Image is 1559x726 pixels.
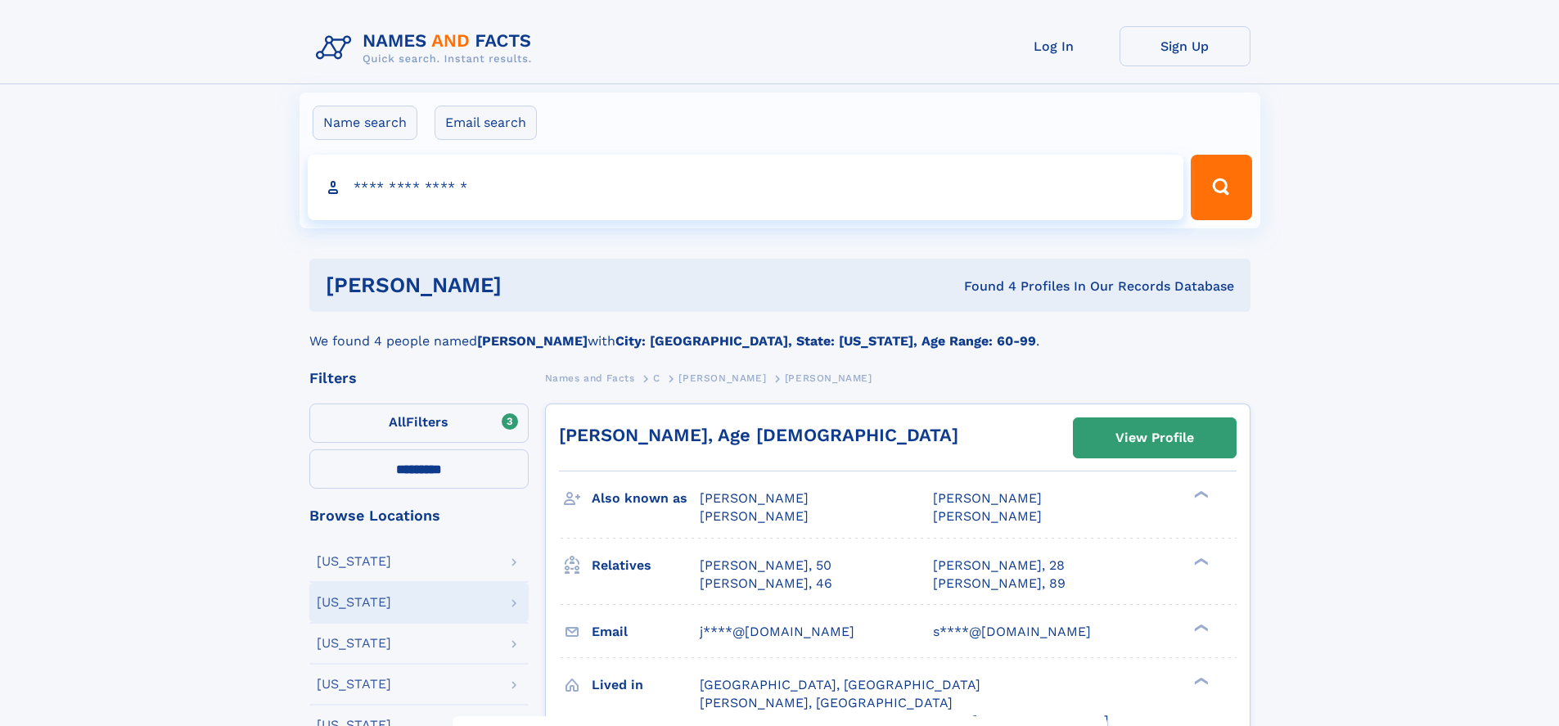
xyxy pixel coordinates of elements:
span: [PERSON_NAME] [785,372,872,384]
div: ❯ [1190,489,1210,500]
div: We found 4 people named with . [309,312,1250,351]
div: ❯ [1190,556,1210,566]
b: City: [GEOGRAPHIC_DATA], State: [US_STATE], Age Range: 60-99 [615,333,1036,349]
div: ❯ [1190,622,1210,633]
a: Names and Facts [545,368,635,388]
h3: Also known as [592,485,700,512]
a: [PERSON_NAME], Age [DEMOGRAPHIC_DATA] [559,425,958,445]
span: C [653,372,660,384]
div: ❯ [1190,675,1210,686]
h3: Lived in [592,671,700,699]
div: Found 4 Profiles In Our Records Database [732,277,1234,295]
div: View Profile [1115,419,1194,457]
span: [PERSON_NAME], [GEOGRAPHIC_DATA] [700,695,953,710]
img: Logo Names and Facts [309,26,545,70]
h3: Email [592,618,700,646]
a: [PERSON_NAME], 28 [933,557,1065,575]
a: C [653,368,660,388]
div: [US_STATE] [317,555,391,568]
label: Filters [309,404,529,443]
b: [PERSON_NAME] [477,333,588,349]
label: Email search [435,106,537,140]
label: Name search [313,106,417,140]
div: Filters [309,371,529,386]
button: Search Button [1191,155,1251,220]
span: [PERSON_NAME] [933,508,1042,524]
a: [PERSON_NAME] [678,368,766,388]
div: [US_STATE] [317,596,391,609]
a: [PERSON_NAME], 89 [933,575,1066,593]
span: [PERSON_NAME] [700,508,809,524]
div: [US_STATE] [317,678,391,691]
a: Log In [989,26,1120,66]
a: Sign Up [1120,26,1250,66]
h3: Relatives [592,552,700,579]
span: All [389,414,406,430]
span: [PERSON_NAME] [933,490,1042,506]
a: [PERSON_NAME], 50 [700,557,831,575]
a: View Profile [1074,418,1236,458]
a: [PERSON_NAME], 46 [700,575,832,593]
span: [PERSON_NAME] [700,490,809,506]
span: [GEOGRAPHIC_DATA], [GEOGRAPHIC_DATA] [700,677,980,692]
h1: [PERSON_NAME] [326,275,733,295]
div: Browse Locations [309,508,529,523]
input: search input [308,155,1184,220]
div: [US_STATE] [317,637,391,650]
span: [PERSON_NAME] [678,372,766,384]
